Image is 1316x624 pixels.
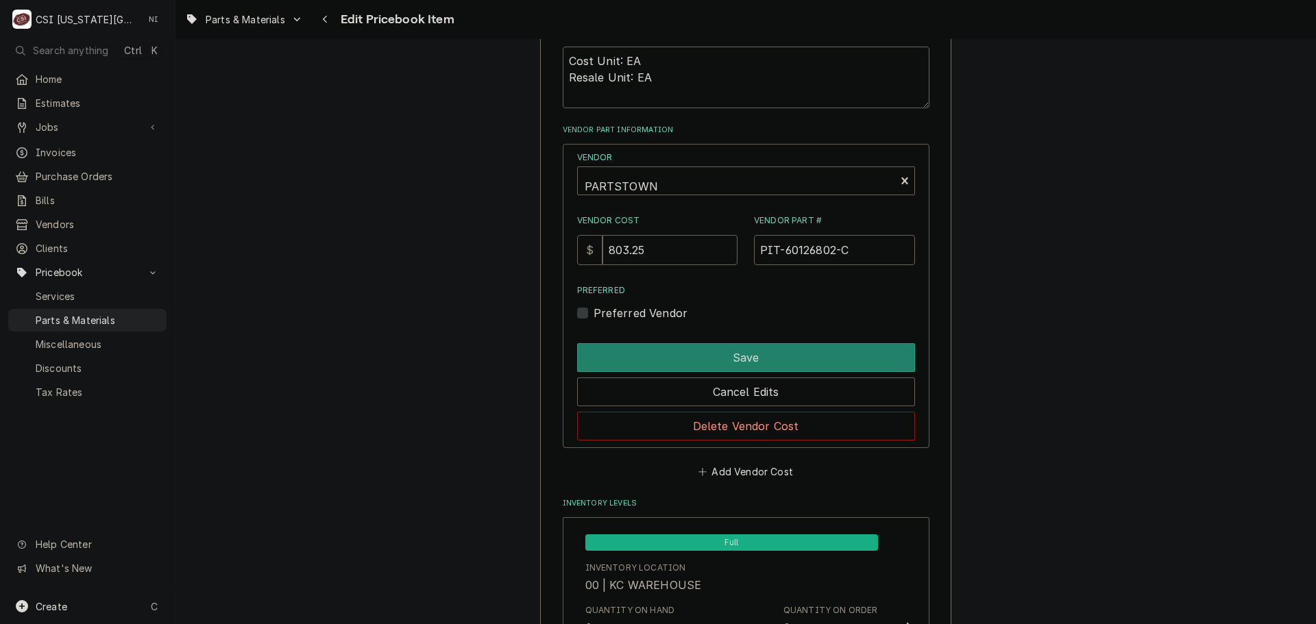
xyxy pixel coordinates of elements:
[8,92,167,114] a: Estimates
[36,265,139,279] span: Pricebook
[577,338,915,440] div: Button Group
[36,561,158,575] span: What's New
[36,72,160,86] span: Home
[577,343,915,372] button: Save
[577,151,915,322] div: Vendor Part Cost Edit Form
[563,27,929,108] div: Internal Notes
[577,406,915,440] div: Button Group Row
[8,141,167,164] a: Invoices
[8,261,167,284] a: Go to Pricebook
[36,385,160,399] span: Tax Rates
[563,125,929,136] label: Vendor Part Information
[337,10,454,29] span: Edit Pricebook Item
[36,193,160,208] span: Bills
[8,165,167,188] a: Purchase Orders
[696,462,796,482] button: Add Vendor Cost
[585,604,675,616] div: Quantity on Hand
[577,372,915,406] div: Button Group Row
[124,43,142,58] span: Ctrl
[563,47,929,108] textarea: Cost Unit: EA Resale Unit: EA
[577,151,915,164] label: Vendor
[36,96,160,110] span: Estimates
[8,237,167,260] a: Clients
[8,68,167,90] a: Home
[594,305,688,321] label: Preferred Vendor
[783,604,878,616] div: Quantity on Order
[36,120,139,134] span: Jobs
[8,533,167,556] a: Go to Help Center
[36,217,160,232] span: Vendors
[36,241,160,255] span: Clients
[8,116,167,138] a: Go to Jobs
[8,213,167,236] a: Vendors
[36,313,160,327] span: Parts & Materials
[36,601,67,612] span: Create
[585,533,878,551] div: Full
[577,284,915,297] label: Preferred
[754,214,915,227] label: Vendor Part #
[36,169,160,184] span: Purchase Orders
[8,189,167,212] a: Bills
[577,412,915,440] button: Delete Vendor Cost
[33,43,108,58] span: Search anything
[180,8,308,31] a: Go to Parts & Materials
[144,10,163,29] div: Nate Ingram's Avatar
[8,357,167,379] a: Discounts
[577,377,915,406] button: Cancel Edits
[36,537,158,551] span: Help Center
[8,333,167,355] a: Miscellaneous
[577,235,602,265] div: $
[151,43,158,58] span: K
[585,562,686,574] div: Inventory Location
[8,381,167,403] a: Tax Rates
[563,498,929,509] label: Inventory Levels
[206,12,285,27] span: Parts & Materials
[577,338,915,372] div: Button Group Row
[8,285,167,308] a: Services
[754,214,915,265] div: Vendor Part #
[144,10,163,29] div: NI
[585,534,878,551] span: Full
[577,151,915,195] div: Vendor
[151,599,158,614] span: C
[36,289,160,303] span: Services
[8,557,167,579] a: Go to What's New
[36,145,160,160] span: Invoices
[585,562,702,593] div: Location
[12,10,32,29] div: C
[577,214,738,227] label: Vendor Cost
[563,125,929,481] div: Vendor Part Information
[12,10,32,29] div: CSI Kansas City's Avatar
[577,214,738,265] div: Vendor Cost
[585,577,702,593] div: 00 | KC WAREHOUSE
[315,8,337,30] button: Navigate back
[8,38,167,62] button: Search anythingCtrlK
[577,284,915,321] div: Preferred
[36,337,160,351] span: Miscellaneous
[36,12,136,27] div: CSI [US_STATE][GEOGRAPHIC_DATA]
[36,361,160,375] span: Discounts
[8,309,167,332] a: Parts & Materials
